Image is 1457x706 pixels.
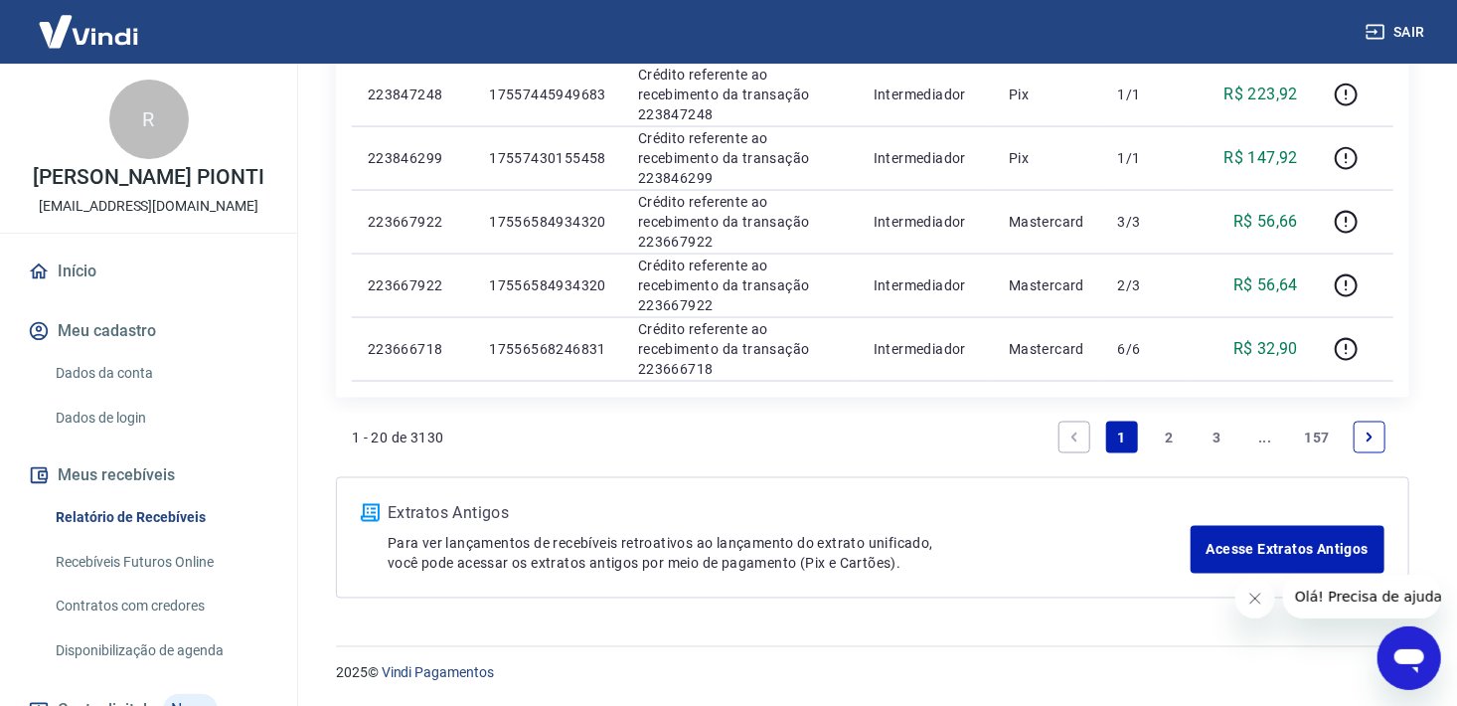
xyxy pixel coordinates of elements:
[874,339,977,359] p: Intermediador
[489,339,606,359] p: 17556568246831
[1249,422,1281,453] a: Jump forward
[24,250,273,293] a: Início
[368,339,457,359] p: 223666718
[1224,146,1299,170] p: R$ 147,92
[638,192,842,252] p: Crédito referente ao recebimento da transação 223667922
[1009,212,1086,232] p: Mastercard
[352,428,444,447] p: 1 - 20 de 3130
[1154,422,1186,453] a: Page 2
[874,148,977,168] p: Intermediador
[1118,339,1177,359] p: 6/6
[1297,422,1338,453] a: Page 157
[1009,148,1086,168] p: Pix
[1233,337,1298,361] p: R$ 32,90
[12,14,167,30] span: Olá! Precisa de ajuda?
[382,665,494,681] a: Vindi Pagamentos
[33,167,264,188] p: [PERSON_NAME] PIONTI
[489,148,606,168] p: 17557430155458
[1233,273,1298,297] p: R$ 56,64
[1009,275,1086,295] p: Mastercard
[1202,422,1233,453] a: Page 3
[368,275,457,295] p: 223667922
[48,586,273,626] a: Contratos com credores
[638,319,842,379] p: Crédito referente ao recebimento da transação 223666718
[1118,275,1177,295] p: 2/3
[1362,14,1433,51] button: Sair
[388,502,1191,526] p: Extratos Antigos
[1058,422,1090,453] a: Previous page
[1235,579,1275,618] iframe: Fechar mensagem
[489,275,606,295] p: 17556584934320
[48,630,273,671] a: Disponibilização de agenda
[48,353,273,394] a: Dados da conta
[1118,148,1177,168] p: 1/1
[368,85,457,104] p: 223847248
[48,542,273,583] a: Recebíveis Futuros Online
[39,196,258,217] p: [EMAIL_ADDRESS][DOMAIN_NAME]
[1118,212,1177,232] p: 3/3
[24,453,273,497] button: Meus recebíveis
[638,65,842,124] p: Crédito referente ao recebimento da transação 223847248
[1233,210,1298,234] p: R$ 56,66
[489,212,606,232] p: 17556584934320
[638,128,842,188] p: Crédito referente ao recebimento da transação 223846299
[388,534,1191,574] p: Para ver lançamentos de recebíveis retroativos ao lançamento do extrato unificado, você pode aces...
[1106,422,1138,453] a: Page 1 is your current page
[489,85,606,104] p: 17557445949683
[368,212,457,232] p: 223667922
[1354,422,1385,453] a: Next page
[1283,575,1441,618] iframe: Mensagem da empresa
[1009,85,1086,104] p: Pix
[109,80,189,159] div: R
[24,309,273,353] button: Meu cadastro
[1377,626,1441,690] iframe: Botão para abrir a janela de mensagens
[874,275,977,295] p: Intermediador
[1009,339,1086,359] p: Mastercard
[24,1,153,62] img: Vindi
[361,504,380,522] img: ícone
[368,148,457,168] p: 223846299
[48,398,273,439] a: Dados de login
[1118,85,1177,104] p: 1/1
[336,663,1409,684] p: 2025 ©
[1051,414,1393,461] ul: Pagination
[638,256,842,315] p: Crédito referente ao recebimento da transação 223667922
[874,212,977,232] p: Intermediador
[1191,526,1384,574] a: Acesse Extratos Antigos
[874,85,977,104] p: Intermediador
[1224,83,1299,106] p: R$ 223,92
[48,497,273,538] a: Relatório de Recebíveis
